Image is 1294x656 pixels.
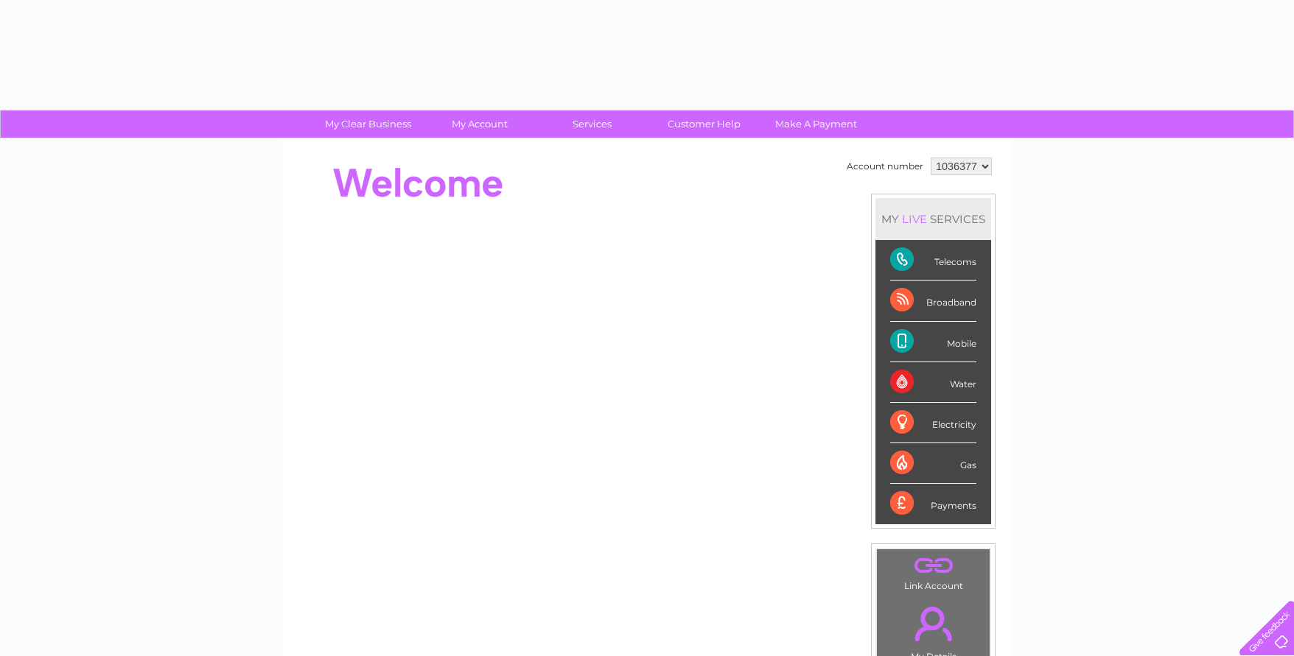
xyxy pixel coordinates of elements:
[899,212,930,226] div: LIVE
[890,281,976,321] div: Broadband
[890,240,976,281] div: Telecoms
[531,110,653,138] a: Services
[419,110,541,138] a: My Account
[755,110,877,138] a: Make A Payment
[890,484,976,523] div: Payments
[890,443,976,484] div: Gas
[890,362,976,403] div: Water
[881,553,986,579] a: .
[643,110,765,138] a: Customer Help
[307,110,429,138] a: My Clear Business
[875,198,991,240] div: MY SERVICES
[890,403,976,443] div: Electricity
[843,154,927,179] td: Account number
[890,322,976,362] div: Mobile
[881,598,986,649] a: .
[876,549,990,595] td: Link Account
